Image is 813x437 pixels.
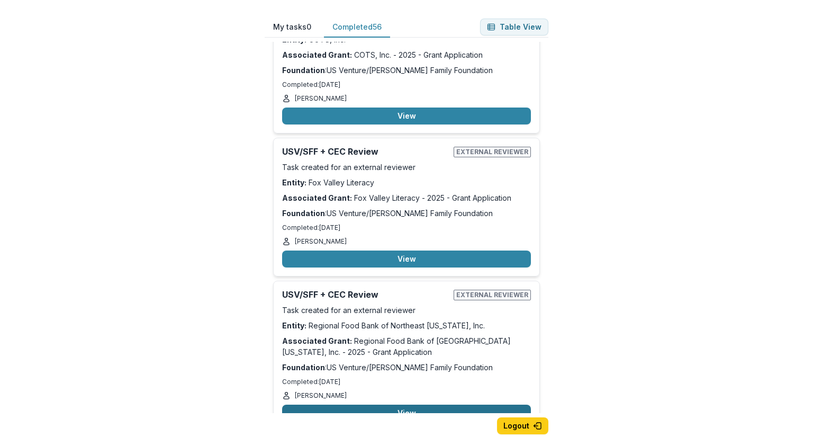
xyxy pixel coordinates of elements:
[282,209,325,218] strong: Foundation
[282,108,531,124] button: View
[454,290,531,300] span: External reviewer
[282,321,306,330] strong: Entity:
[282,49,531,60] p: COTS, Inc. - 2025 - Grant Application
[295,94,347,103] p: [PERSON_NAME]
[282,290,449,300] h2: USV/SFF + CEC Review
[282,147,449,157] h2: USV/SFF + CEC Review
[282,320,531,331] p: Regional Food Bank of Northeast [US_STATE], Inc.
[282,177,531,188] p: Fox Valley Literacy
[282,362,531,373] p: : US Venture/[PERSON_NAME] Family Foundation
[282,162,531,173] p: Task created for an external reviewer
[282,80,531,90] p: Completed: [DATE]
[282,335,531,358] p: Regional Food Bank of [GEOGRAPHIC_DATA][US_STATE], Inc. - 2025 - Grant Application
[282,305,531,316] p: Task created for an external reviewer
[454,147,531,157] span: External reviewer
[282,363,325,372] strong: Foundation
[282,223,531,233] p: Completed: [DATE]
[282,208,531,219] p: : US Venture/[PERSON_NAME] Family Foundation
[282,178,306,187] strong: Entity:
[295,391,347,400] p: [PERSON_NAME]
[282,66,325,75] strong: Foundation
[282,336,352,345] strong: Associated Grant:
[282,193,352,202] strong: Associated Grant:
[265,17,320,38] button: My tasks 0
[324,17,390,38] button: Completed 56
[282,377,531,387] p: Completed: [DATE]
[282,405,531,422] button: View
[282,192,531,203] p: Fox Valley Literacy - 2025 - Grant Application
[282,65,531,76] p: : US Venture/[PERSON_NAME] Family Foundation
[295,237,347,246] p: [PERSON_NAME]
[282,50,352,59] strong: Associated Grant:
[497,417,548,434] button: Logout
[282,251,531,267] button: View
[480,19,548,35] button: Table View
